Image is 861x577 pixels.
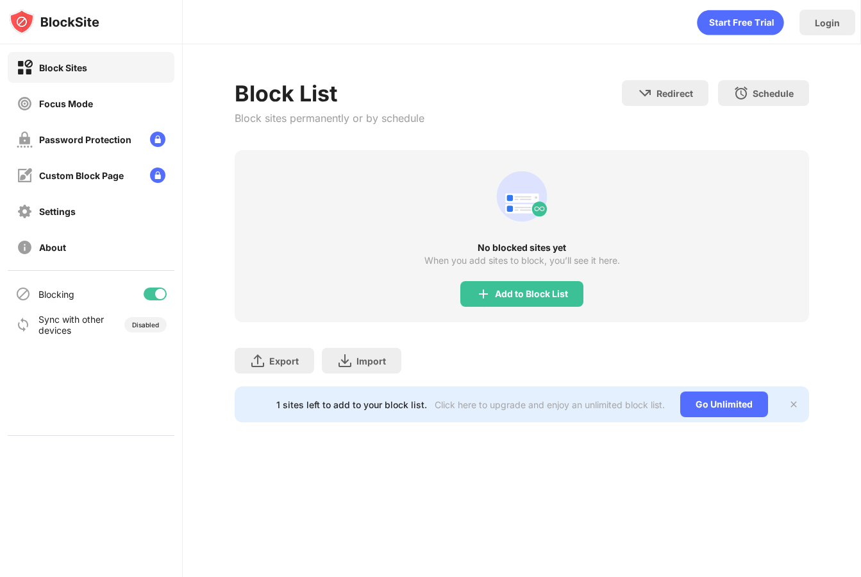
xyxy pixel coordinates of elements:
div: Settings [39,206,76,217]
img: logo-blocksite.svg [9,9,99,35]
img: lock-menu.svg [150,132,165,147]
div: Blocking [38,289,74,300]
div: Schedule [753,88,794,99]
div: Custom Block Page [39,170,124,181]
div: Redirect [656,88,693,99]
img: blocking-icon.svg [15,286,31,302]
div: When you add sites to block, you’ll see it here. [424,255,620,266]
div: Focus Mode [39,98,93,109]
img: focus-off.svg [17,96,33,112]
div: About [39,242,66,253]
div: Block sites permanently or by schedule [235,112,424,125]
div: 1 sites left to add to your block list. [276,399,427,410]
div: Export [269,356,299,366]
img: customize-block-page-off.svg [17,168,33,184]
div: Go Unlimited [680,392,768,417]
div: Block List [235,80,424,107]
div: Disabled [132,321,159,329]
div: Password Protection [39,134,131,145]
div: Block Sites [39,62,87,73]
div: Login [815,17,840,28]
div: Sync with other devices [38,314,104,336]
img: settings-off.svg [17,203,33,220]
div: Click here to upgrade and enjoy an unlimited block list. [435,399,665,410]
div: animation [697,10,784,35]
div: No blocked sites yet [235,243,810,253]
div: Add to Block List [495,289,568,299]
img: block-on.svg [17,60,33,76]
img: password-protection-off.svg [17,132,33,148]
img: lock-menu.svg [150,168,165,183]
div: Import [356,356,386,366]
img: sync-icon.svg [15,317,31,332]
img: about-off.svg [17,239,33,255]
div: animation [491,166,553,227]
img: x-button.svg [789,399,799,409]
